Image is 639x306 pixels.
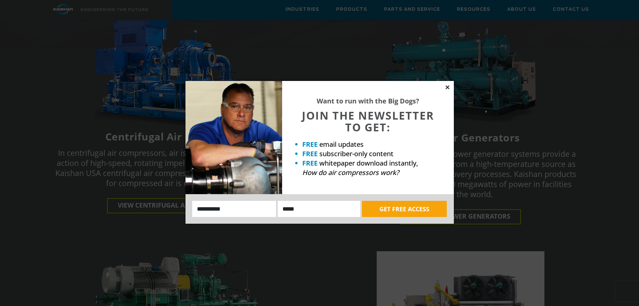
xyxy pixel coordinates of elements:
[302,149,318,158] strong: FREE
[302,140,318,149] strong: FREE
[302,159,318,168] strong: FREE
[192,201,276,217] input: Name:
[319,140,364,149] span: email updates
[302,168,399,177] em: How do air compressors work?
[444,84,450,90] button: Close
[317,96,419,105] strong: Want to run with the Big Dogs?
[362,201,447,217] button: GET FREE ACCESS
[278,201,360,217] input: Email
[319,159,418,168] span: whitepaper download instantly,
[319,149,393,158] span: subscriber-only content
[302,108,434,134] span: JOIN THE NEWSLETTER TO GET:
